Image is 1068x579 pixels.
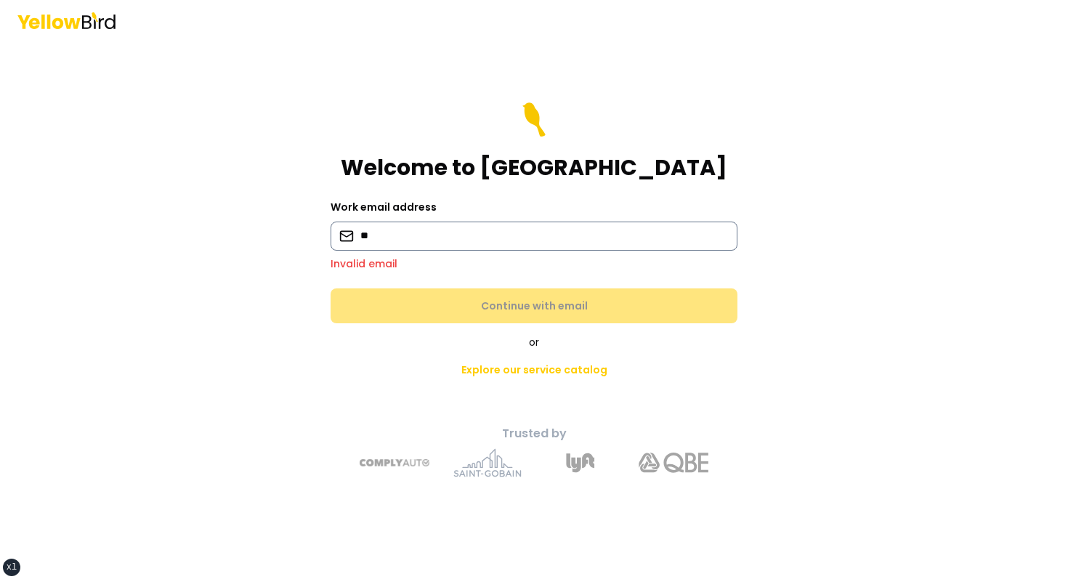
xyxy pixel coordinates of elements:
div: xl [7,562,17,573]
label: Work email address [331,200,437,214]
p: Trusted by [278,425,790,442]
span: or [529,335,539,349]
h1: Welcome to [GEOGRAPHIC_DATA] [341,155,727,181]
p: Invalid email [331,256,737,271]
a: Explore our service catalog [450,355,619,384]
